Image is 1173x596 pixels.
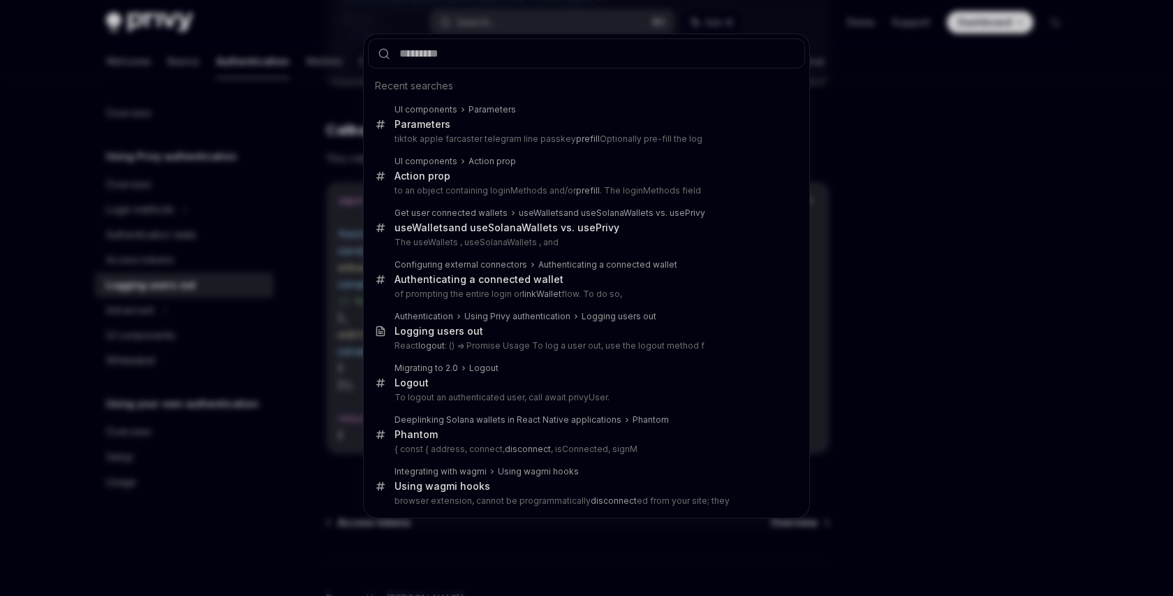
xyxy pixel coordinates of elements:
div: Authenticating a connected wallet [538,259,677,270]
b: Logout [469,363,499,373]
b: Logout [394,377,429,388]
b: logout [418,340,445,351]
div: Deeplinking Solana wallets in React Native applications [394,414,621,426]
div: and useSolanaWallets vs. usePrivy [394,221,619,234]
p: to an object containing loginMethods and/or . The loginMethods field [394,185,776,196]
b: prefill [576,133,600,144]
div: Configuring external connectors [394,259,527,270]
div: Parameters [394,118,450,131]
p: browser extension, cannot be programmatically ed from your site; they [394,495,776,507]
div: Using wagmi hooks [498,466,579,477]
p: tiktok apple farcaster telegram line passkey Optionally pre-fill the log [394,133,776,145]
div: UI components [394,156,457,167]
b: prefill [576,185,600,196]
div: Parameters [469,104,516,115]
div: Action prop [394,170,450,182]
div: Action prop [469,156,516,167]
div: Logging users out [394,325,483,337]
div: UI components [394,104,457,115]
div: Phantom [633,414,669,426]
div: Logging users out [582,311,656,322]
div: Phantom [394,428,438,441]
p: { const { address, connect, , isConnected, signM [394,444,776,455]
div: Integrating with wagmi [394,466,487,477]
b: disconnect [505,444,551,454]
p: To logout an authenticated user, call await privyUser. [394,392,776,403]
b: disconnect [591,495,637,506]
div: Authentication [394,311,453,322]
p: React : () => Promise Usage To log a user out, use the logout method f [394,340,776,351]
p: The useWallets , useSolanaWallets , and [394,237,776,248]
div: Migrating to 2.0 [394,363,458,374]
div: Get user connected wallets [394,208,508,219]
div: and useSolanaWallets vs. usePrivy [519,208,705,219]
div: Using Privy authentication [464,311,570,322]
div: Using wagmi hooks [394,480,490,493]
p: of prompting the entire login or flow. To do so, [394,289,776,300]
b: linkWallet [522,289,561,299]
b: useWallets [519,208,563,218]
b: useWallets [394,221,448,233]
div: Authenticating a connected wallet [394,273,563,286]
span: Recent searches [375,79,453,93]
